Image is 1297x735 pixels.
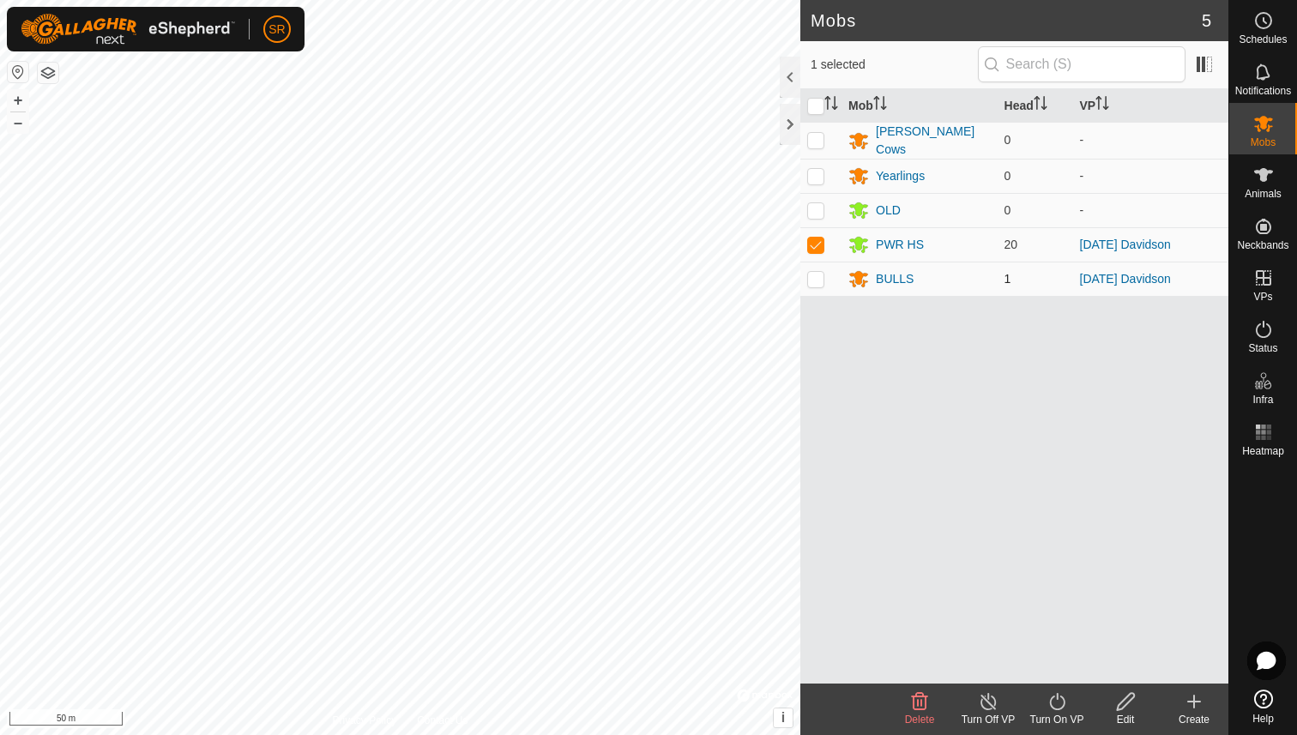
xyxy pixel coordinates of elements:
[1251,137,1276,148] span: Mobs
[978,46,1185,82] input: Search (S)
[873,99,887,112] p-sorticon: Activate to sort
[1080,238,1171,251] a: [DATE] Davidson
[1073,193,1228,227] td: -
[954,712,1023,727] div: Turn Off VP
[824,99,838,112] p-sorticon: Activate to sort
[811,56,978,74] span: 1 selected
[811,10,1202,31] h2: Mobs
[332,713,396,728] a: Privacy Policy
[1229,683,1297,731] a: Help
[1248,343,1277,353] span: Status
[8,62,28,82] button: Reset Map
[417,713,468,728] a: Contact Us
[268,21,285,39] span: SR
[876,202,901,220] div: OLD
[1073,122,1228,159] td: -
[1091,712,1160,727] div: Edit
[1252,714,1274,724] span: Help
[1004,169,1011,183] span: 0
[774,708,793,727] button: i
[781,710,785,725] span: i
[1239,34,1287,45] span: Schedules
[1252,395,1273,405] span: Infra
[998,89,1073,123] th: Head
[1004,238,1018,251] span: 20
[8,112,28,133] button: –
[876,270,914,288] div: BULLS
[1242,446,1284,456] span: Heatmap
[1080,272,1171,286] a: [DATE] Davidson
[1160,712,1228,727] div: Create
[1235,86,1291,96] span: Notifications
[1034,99,1047,112] p-sorticon: Activate to sort
[1004,133,1011,147] span: 0
[1245,189,1282,199] span: Animals
[1073,89,1228,123] th: VP
[1237,240,1288,250] span: Neckbands
[8,90,28,111] button: +
[1202,8,1211,33] span: 5
[876,167,925,185] div: Yearlings
[842,89,997,123] th: Mob
[876,236,924,254] div: PWR HS
[1023,712,1091,727] div: Turn On VP
[21,14,235,45] img: Gallagher Logo
[876,123,990,159] div: [PERSON_NAME] Cows
[1095,99,1109,112] p-sorticon: Activate to sort
[1253,292,1272,302] span: VPs
[1004,203,1011,217] span: 0
[1073,159,1228,193] td: -
[905,714,935,726] span: Delete
[38,63,58,83] button: Map Layers
[1004,272,1011,286] span: 1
